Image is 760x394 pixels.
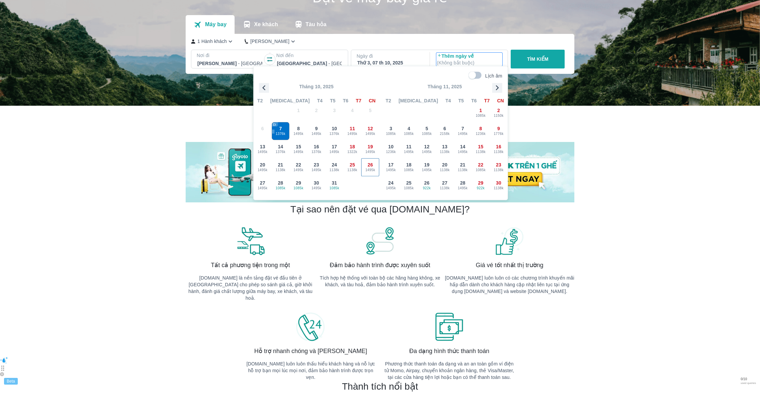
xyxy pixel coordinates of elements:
[454,149,471,154] span: 1495k
[278,161,283,168] span: 21
[314,180,319,186] span: 30
[186,15,334,34] div: transportation tabs
[442,161,447,168] span: 20
[325,140,343,158] button: 171495k
[343,97,348,104] span: T6
[418,140,436,158] button: 121495k
[296,312,326,342] img: banner
[388,143,394,150] span: 10
[437,59,502,66] p: ( Không bắt buộc )
[400,122,418,140] button: 41085k
[382,158,400,177] button: 171495k
[388,161,394,168] span: 17
[436,131,453,136] span: 2158k
[308,167,325,173] span: 1495k
[409,347,489,355] span: Đa dạng hình thức thanh toán
[326,131,343,136] span: 1376k
[272,131,289,136] span: 1376k
[472,149,490,154] span: 1138k
[254,347,367,355] span: Hỗ trợ nhanh chóng và [PERSON_NAME]
[326,185,343,191] span: 1085k
[437,53,502,66] p: Thêm ngày về
[490,131,507,136] span: 1776k
[454,185,471,191] span: 1495k
[254,177,272,195] button: 271495k
[461,125,464,132] span: 7
[205,21,227,28] p: Máy bay
[495,226,525,256] img: banner
[490,177,508,195] button: 301138k
[290,158,308,177] button: 221495k
[245,38,297,45] button: [PERSON_NAME]
[472,177,490,195] button: 29922k
[434,312,464,342] img: banner
[426,125,428,132] span: 5
[382,83,508,90] p: Tháng 11, 2025
[400,158,418,177] button: 181085k
[343,140,362,158] button: 181322k
[418,131,436,136] span: 1085k
[490,158,508,177] button: 231138k
[362,131,379,136] span: 1495k
[362,149,379,154] span: 1495k
[254,140,272,158] button: 131495k
[271,158,290,177] button: 211138k
[246,360,376,381] p: [DOMAIN_NAME] luôn luôn thấu hiểu khách hàng và nỗ lực hỗ trợ bạn mọi lúc mọi nơi, đảm bảo hành t...
[317,97,322,104] span: T4
[290,140,308,158] button: 151495k
[445,97,451,104] span: T4
[314,161,319,168] span: 23
[296,180,301,186] span: 29
[479,125,482,132] span: 8
[454,122,472,140] button: 71495k
[326,167,343,173] span: 1138k
[436,158,454,177] button: 201138k
[278,180,283,186] span: 28
[191,38,234,45] button: 1 Hành khách
[471,97,477,104] span: T6
[332,161,337,168] span: 24
[362,167,379,173] span: 1495k
[442,143,447,150] span: 13
[527,56,549,62] p: TÌM KIẾM
[350,125,355,132] span: 11
[271,140,290,158] button: 141376k
[326,149,343,154] span: 1495k
[332,125,337,132] span: 10
[472,158,490,177] button: 221085k
[496,161,501,168] span: 23
[442,180,447,186] span: 27
[279,125,282,132] span: 7
[388,180,394,186] span: 24
[472,185,490,191] span: 922k
[308,149,325,154] span: 1376k
[472,131,490,136] span: 1236k
[454,131,471,136] span: 1495k
[485,72,502,79] p: Lịch âm
[490,140,508,158] button: 161138k
[260,180,265,186] span: 27
[332,143,337,150] span: 17
[382,185,400,191] span: 1495k
[472,122,490,140] button: 81236k
[272,167,289,173] span: 1138k
[325,177,343,195] button: 311085k
[290,122,308,140] button: 81495k
[741,382,756,385] span: used queries
[400,177,418,195] button: 251085k
[390,125,392,132] span: 3
[307,158,325,177] button: 231495k
[400,167,418,173] span: 1085k
[325,158,343,177] button: 241138k
[278,143,283,150] span: 14
[368,125,373,132] span: 12
[490,185,507,191] span: 1138k
[400,131,418,136] span: 1085k
[407,125,410,132] span: 4
[436,140,454,158] button: 131138k
[406,143,411,150] span: 11
[436,122,454,140] button: 62158k
[398,97,438,104] span: [MEDICAL_DATA]
[386,97,391,104] span: T2
[478,143,483,150] span: 15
